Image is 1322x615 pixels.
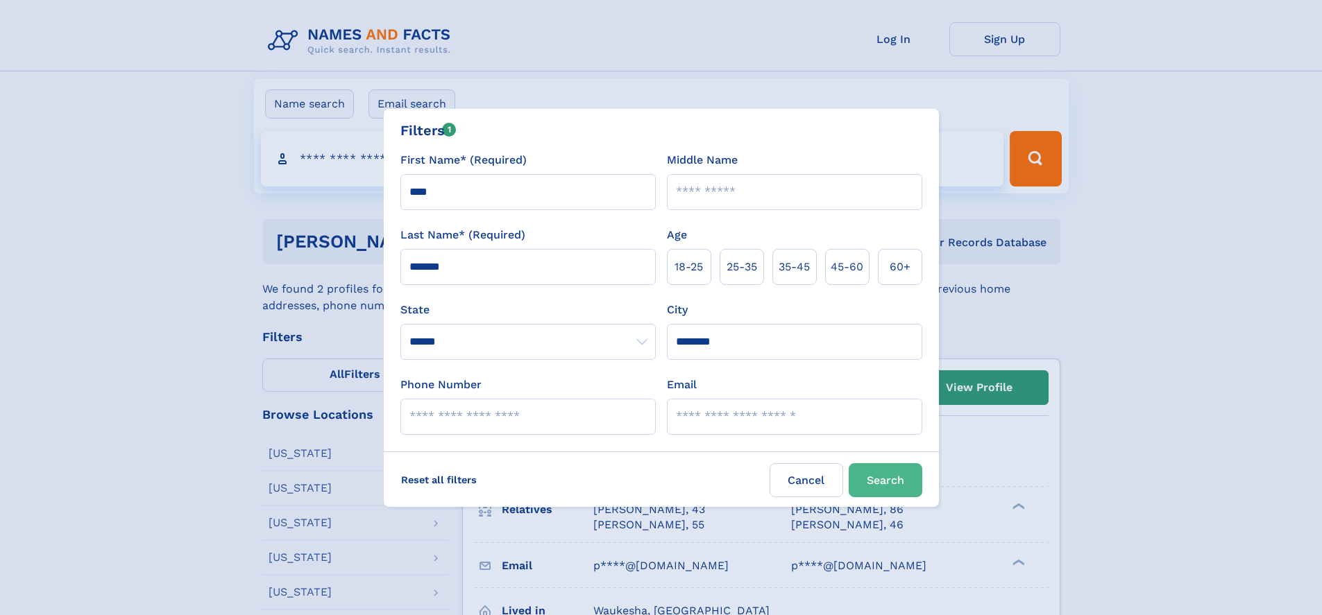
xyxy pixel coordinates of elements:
[831,259,863,275] span: 45‑60
[400,302,656,318] label: State
[392,463,486,496] label: Reset all filters
[400,152,527,168] label: First Name* (Required)
[400,227,525,243] label: Last Name* (Required)
[770,463,843,497] label: Cancel
[667,152,738,168] label: Middle Name
[727,259,757,275] span: 25‑35
[849,463,922,497] button: Search
[400,376,482,393] label: Phone Number
[675,259,703,275] span: 18‑25
[667,302,688,318] label: City
[667,376,697,393] label: Email
[667,227,687,243] label: Age
[779,259,810,275] span: 35‑45
[890,259,910,275] span: 60+
[400,120,457,141] div: Filters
